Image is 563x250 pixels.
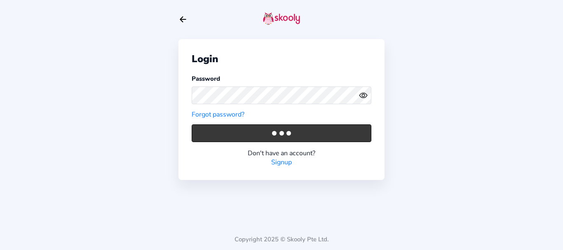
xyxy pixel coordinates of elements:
[192,75,220,83] label: Password
[192,110,244,119] a: Forgot password?
[271,158,292,167] a: Signup
[263,12,300,25] img: skooly-logo.png
[192,52,371,65] div: Login
[192,149,371,158] div: Don't have an account?
[178,15,188,24] button: arrow back outline
[192,124,371,142] button: Login
[359,91,371,100] button: eye outlineeye off outline
[359,91,368,100] ion-icon: eye outline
